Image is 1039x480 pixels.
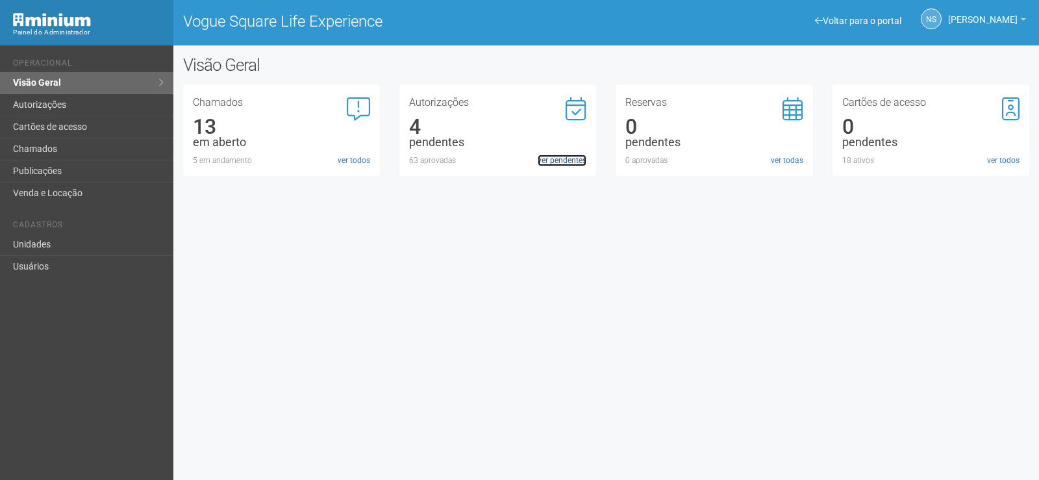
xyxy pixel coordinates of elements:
[193,155,370,166] div: 5 em andamento
[987,155,1020,166] a: ver todos
[183,55,525,75] h2: Visão Geral
[193,97,370,108] h3: Chamados
[13,58,164,72] li: Operacional
[13,220,164,234] li: Cadastros
[625,97,803,108] h3: Reservas
[815,16,901,26] a: Voltar para o portal
[538,155,586,166] a: ver pendentes
[771,155,803,166] a: ver todas
[625,136,803,148] div: pendentes
[842,97,1020,108] h3: Cartões de acesso
[625,121,803,133] div: 0
[409,121,586,133] div: 4
[842,121,1020,133] div: 0
[13,27,164,38] div: Painel do Administrador
[183,13,597,30] h1: Vogue Square Life Experience
[193,121,370,133] div: 13
[193,136,370,148] div: em aberto
[625,155,803,166] div: 0 aprovadas
[921,8,942,29] a: NS
[338,155,370,166] a: ver todos
[409,136,586,148] div: pendentes
[409,155,586,166] div: 63 aprovadas
[948,2,1018,25] span: Nicolle Silva
[948,16,1026,27] a: [PERSON_NAME]
[842,136,1020,148] div: pendentes
[409,97,586,108] h3: Autorizações
[842,155,1020,166] div: 18 ativos
[13,13,91,27] img: Minium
